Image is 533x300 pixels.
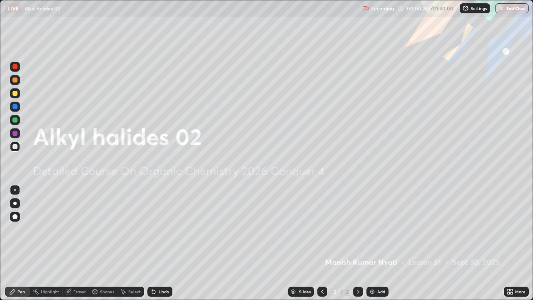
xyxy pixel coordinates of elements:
div: Highlight [41,290,59,294]
p: Settings [471,6,487,10]
div: Pen [17,290,25,294]
button: End Class [495,3,529,13]
img: add-slide-button [369,288,376,295]
div: Undo [159,290,169,294]
div: Shapes [100,290,114,294]
img: recording.375f2c34.svg [362,5,369,12]
div: / [341,289,343,294]
img: end-class-cross [498,5,505,12]
div: Slides [299,290,311,294]
div: Add [377,290,385,294]
p: LIVE [7,5,19,12]
div: Select [128,290,141,294]
p: Recording [371,5,394,12]
div: 2 [331,289,339,294]
div: Eraser [73,290,86,294]
div: More [515,290,526,294]
img: class-settings-icons [462,5,469,12]
div: 2 [345,288,350,295]
p: Alkyl halides 02 [25,5,60,12]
